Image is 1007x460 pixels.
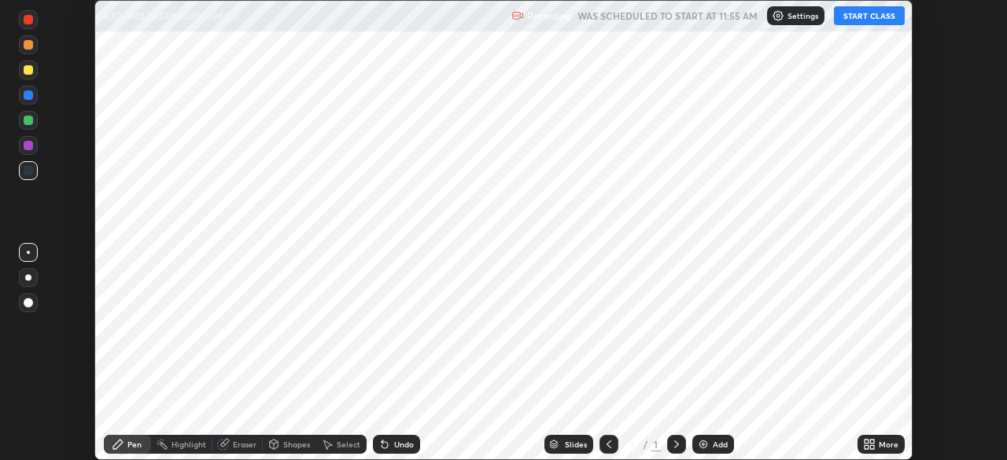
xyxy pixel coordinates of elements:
p: KTG AND THERMODYNAMICS [104,9,238,22]
div: Pen [127,440,142,448]
div: Slides [565,440,587,448]
p: Recording [527,10,571,22]
h5: WAS SCHEDULED TO START AT 11:55 AM [577,9,758,23]
img: class-settings-icons [772,9,784,22]
div: 1 [625,440,640,449]
p: Settings [788,12,818,20]
div: Eraser [233,440,256,448]
img: recording.375f2c34.svg [511,9,524,22]
div: Add [713,440,728,448]
div: / [644,440,648,449]
div: Highlight [172,440,206,448]
div: More [879,440,898,448]
div: 1 [651,437,661,451]
img: add-slide-button [697,438,710,451]
button: START CLASS [834,6,905,25]
div: Shapes [283,440,310,448]
div: Undo [394,440,414,448]
div: Select [337,440,360,448]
